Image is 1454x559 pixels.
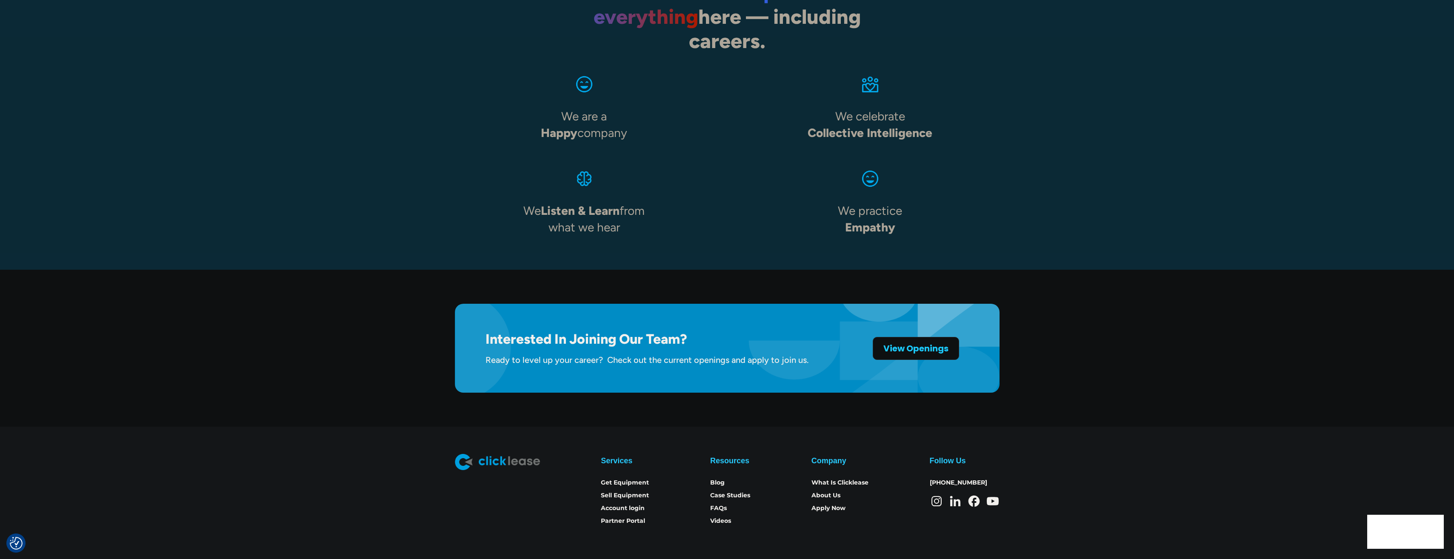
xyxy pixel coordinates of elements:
[883,342,948,354] strong: View Openings
[811,491,840,500] a: About Us
[541,125,577,140] span: Happy
[601,478,649,488] a: Get Equipment
[710,516,731,526] a: Videos
[521,202,648,236] h4: We from what we hear
[601,491,649,500] a: Sell Equipment
[930,454,966,468] div: Follow Us
[574,74,594,94] img: Smiling face icon
[601,516,645,526] a: Partner Portal
[808,125,932,140] span: Collective Intelligence
[710,478,725,488] a: Blog
[845,220,895,234] span: Empathy
[811,454,846,468] div: Company
[455,454,540,470] img: Clicklease logo
[811,504,846,513] a: Apply Now
[873,337,959,360] a: View Openings
[541,203,620,218] span: Listen & Learn
[10,537,23,550] button: Consent Preferences
[710,454,749,468] div: Resources
[486,331,808,347] h1: Interested In Joining Our Team?
[808,108,932,141] h4: We celebrate
[601,504,645,513] a: Account login
[10,537,23,550] img: Revisit consent button
[930,478,987,488] a: [PHONE_NUMBER]
[811,478,868,488] a: What Is Clicklease
[860,74,880,94] img: An icon of three dots over a rectangle and heart
[838,202,902,236] h4: We practice
[860,168,880,189] img: Smiling face icon
[574,168,594,189] img: An icon of a brain
[486,354,808,365] div: Ready to level up your career? Check out the current openings and apply to join us.
[710,504,727,513] a: FAQs
[601,454,632,468] div: Services
[541,108,627,141] h4: We are a company
[710,491,750,500] a: Case Studies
